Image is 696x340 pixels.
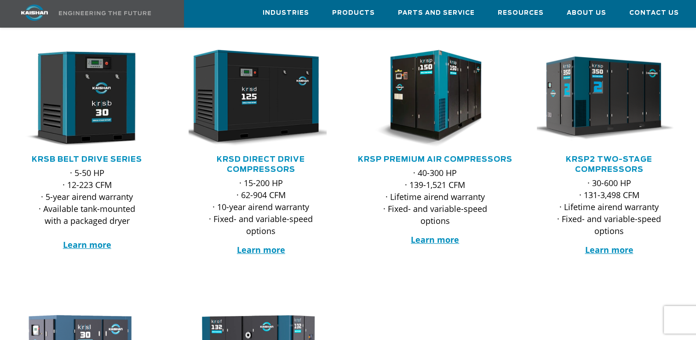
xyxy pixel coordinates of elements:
[567,0,606,25] a: About Us
[629,8,679,18] span: Contact Us
[217,156,305,173] a: KRSD Direct Drive Compressors
[555,177,663,237] p: · 30-600 HP · 131-3,498 CFM · Lifetime airend warranty · Fixed- and variable-speed options
[356,50,501,147] img: krsp150
[63,239,111,250] a: Learn more
[263,8,309,18] span: Industries
[207,177,315,237] p: · 15-200 HP · 62-904 CFM · 10-year airend warranty · Fixed- and variable-speed options
[398,8,475,18] span: Parts and Service
[585,244,633,255] a: Learn more
[411,234,459,245] a: Learn more
[332,8,375,18] span: Products
[629,0,679,25] a: Contact Us
[59,11,151,15] img: Engineering the future
[567,8,606,18] span: About Us
[263,0,309,25] a: Industries
[398,0,475,25] a: Parts and Service
[566,156,652,173] a: KRSP2 Two-Stage Compressors
[33,167,141,251] p: · 5-50 HP · 12-223 CFM · 5-year airend warranty · Available tank-mounted with a packaged dryer
[32,156,142,163] a: KRSB Belt Drive Series
[363,50,507,147] div: krsp150
[537,50,681,147] div: krsp350
[381,167,489,227] p: · 40-300 HP · 139-1,521 CFM · Lifetime airend warranty · Fixed- and variable-speed options
[498,0,544,25] a: Resources
[8,50,153,147] img: krsb30
[237,244,285,255] a: Learn more
[332,0,375,25] a: Products
[15,50,159,147] div: krsb30
[530,50,675,147] img: krsp350
[189,50,333,147] div: krsd125
[182,50,327,147] img: krsd125
[498,8,544,18] span: Resources
[358,156,512,163] a: KRSP Premium Air Compressors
